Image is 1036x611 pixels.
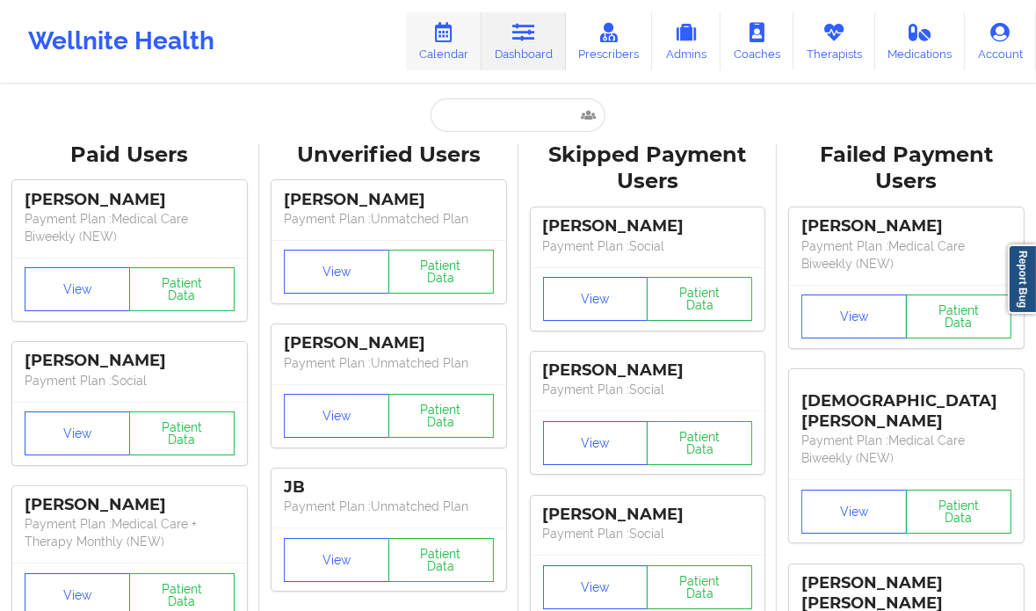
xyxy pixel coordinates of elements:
p: Payment Plan : Unmatched Plan [284,354,494,372]
button: View [25,267,130,311]
button: View [284,538,389,582]
a: Therapists [793,12,875,70]
a: Medications [875,12,966,70]
a: Dashboard [482,12,566,70]
button: Patient Data [388,394,494,438]
a: Calendar [406,12,482,70]
div: [PERSON_NAME] [284,190,494,210]
button: View [801,490,907,534]
div: [DEMOGRAPHIC_DATA][PERSON_NAME] [801,378,1011,432]
div: Paid Users [12,142,247,169]
button: Patient Data [388,250,494,294]
div: [PERSON_NAME] [543,505,753,525]
div: [PERSON_NAME] [25,351,235,371]
div: [PERSON_NAME] [284,333,494,353]
a: Admins [652,12,721,70]
p: Payment Plan : Medical Care Biweekly (NEW) [25,210,235,245]
a: Account [965,12,1036,70]
button: View [284,250,389,294]
div: [PERSON_NAME] [25,190,235,210]
button: View [543,421,648,465]
button: View [543,565,648,609]
div: [PERSON_NAME] [801,216,1011,236]
p: Payment Plan : Unmatched Plan [284,498,494,515]
p: Payment Plan : Medical Care Biweekly (NEW) [801,237,1011,273]
a: Report Bug [1008,244,1036,314]
button: View [801,295,907,338]
p: Payment Plan : Medical Care + Therapy Monthly (NEW) [25,515,235,550]
button: Patient Data [647,421,752,465]
button: Patient Data [129,411,235,455]
button: Patient Data [647,565,752,609]
button: Patient Data [388,538,494,582]
p: Payment Plan : Social [543,237,753,255]
div: [PERSON_NAME] [25,495,235,515]
button: Patient Data [906,295,1011,338]
p: Payment Plan : Social [543,381,753,398]
button: Patient Data [647,277,752,321]
div: Skipped Payment Users [531,142,765,196]
div: [PERSON_NAME] [543,216,753,236]
p: Payment Plan : Unmatched Plan [284,210,494,228]
button: View [25,411,130,455]
p: Payment Plan : Medical Care Biweekly (NEW) [801,432,1011,467]
p: Payment Plan : Social [25,372,235,389]
p: Payment Plan : Social [543,525,753,542]
button: Patient Data [906,490,1011,534]
button: View [284,394,389,438]
div: [PERSON_NAME] [543,360,753,381]
div: Unverified Users [272,142,506,169]
button: Patient Data [129,267,235,311]
button: View [543,277,648,321]
a: Prescribers [566,12,653,70]
div: JB [284,477,494,498]
div: Failed Payment Users [789,142,1024,196]
a: Coaches [721,12,793,70]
